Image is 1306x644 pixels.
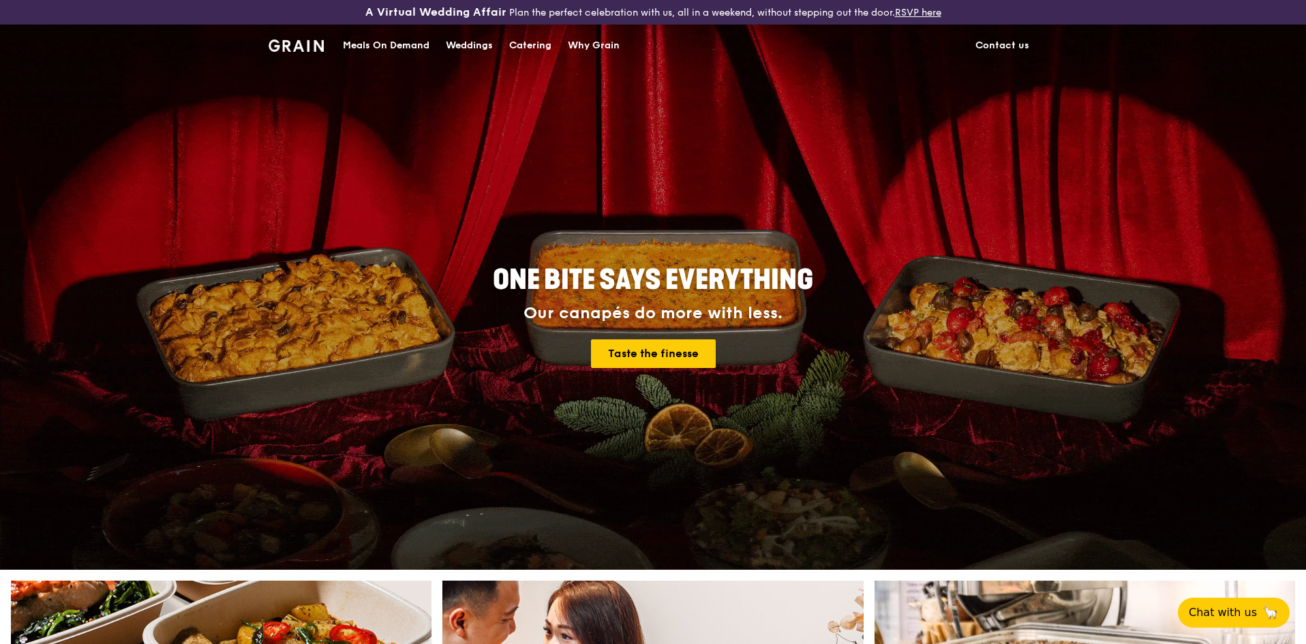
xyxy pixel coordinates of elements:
[591,339,716,368] a: Taste the finesse
[509,25,551,66] div: Catering
[343,25,429,66] div: Meals On Demand
[269,24,324,65] a: GrainGrain
[560,25,628,66] a: Why Grain
[269,40,324,52] img: Grain
[260,5,1046,19] div: Plan the perfect celebration with us, all in a weekend, without stepping out the door.
[568,25,620,66] div: Why Grain
[967,25,1037,66] a: Contact us
[446,25,493,66] div: Weddings
[501,25,560,66] a: Catering
[365,5,506,19] h3: A Virtual Wedding Affair
[408,304,898,323] div: Our canapés do more with less.
[895,7,941,18] a: RSVP here
[1262,604,1279,621] span: 🦙
[438,25,501,66] a: Weddings
[493,264,813,296] span: ONE BITE SAYS EVERYTHING
[1189,604,1257,621] span: Chat with us
[1178,598,1290,628] button: Chat with us🦙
